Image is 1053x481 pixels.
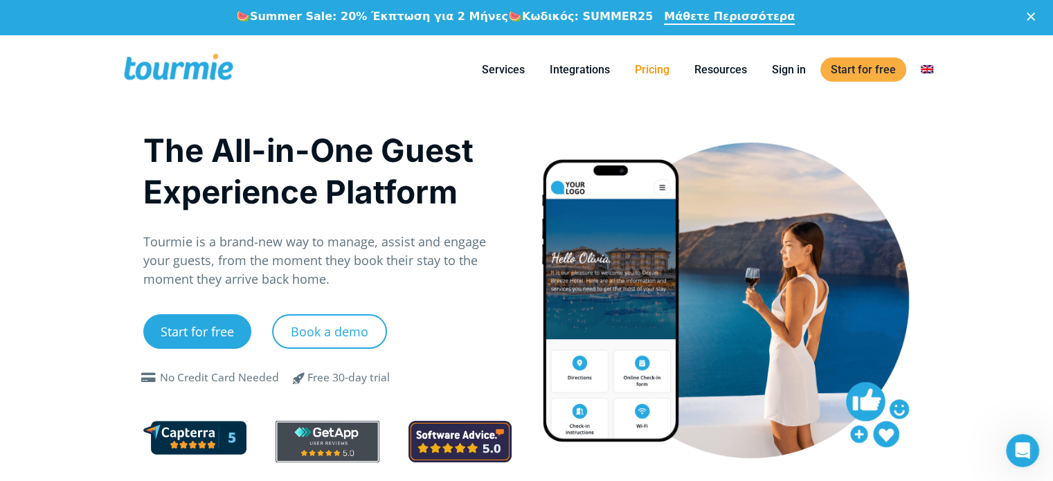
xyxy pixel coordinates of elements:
a: Start for free [820,57,906,82]
div: No Credit Card Needed [160,370,279,386]
b: Κωδικός: SUMMER25 [522,10,653,23]
b: Summer Sale: 20% Έκπτωση για 2 Μήνες [250,10,508,23]
span:  [282,370,316,386]
a: Μάθετε Περισσότερα [664,10,795,25]
span:  [138,372,160,383]
div: Κλείσιμο [1027,12,1041,21]
a: Start for free [143,314,251,349]
div: Free 30-day trial [307,370,390,386]
a: Book a demo [272,314,387,349]
p: Tourmie is a brand-new way to manage, assist and engage your guests, from the moment they book th... [143,233,512,289]
a: Sign in [762,61,816,78]
a: Services [471,61,535,78]
iframe: Intercom live chat [1006,434,1039,467]
h1: The All-in-One Guest Experience Platform [143,129,512,212]
div: 🍉 🍉 [236,10,653,24]
a: Resources [684,61,757,78]
a: Pricing [624,61,680,78]
a: Integrations [539,61,620,78]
